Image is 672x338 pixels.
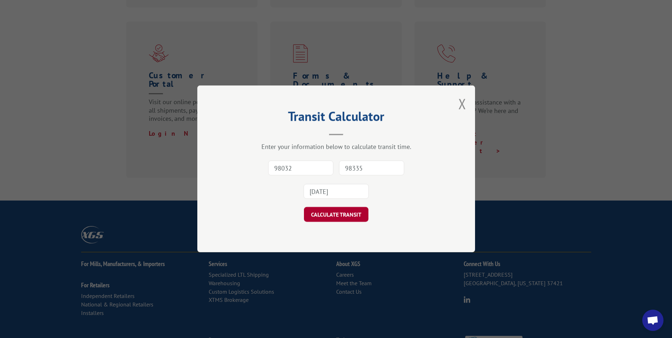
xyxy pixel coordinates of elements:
input: Tender Date [304,184,369,199]
a: Open chat [642,310,663,331]
button: Close modal [458,94,466,113]
h2: Transit Calculator [233,111,440,125]
input: Dest. Zip [339,161,404,176]
div: Enter your information below to calculate transit time. [233,143,440,151]
button: CALCULATE TRANSIT [304,207,368,222]
input: Origin Zip [268,161,333,176]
